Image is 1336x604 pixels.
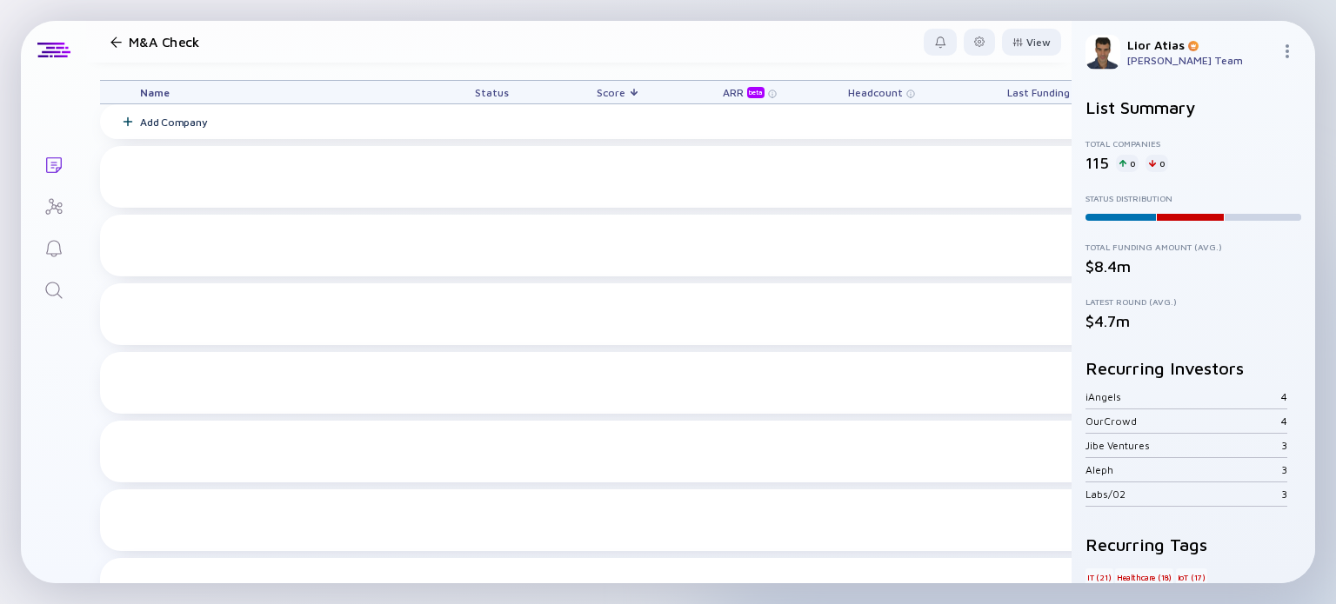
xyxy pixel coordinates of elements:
div: Name [126,81,439,103]
div: 0 [1116,155,1139,172]
div: Healthcare (18) [1115,568,1173,586]
div: 4 [1281,415,1287,428]
div: ARR [723,86,768,98]
div: Labs/02 [1085,488,1281,501]
div: $4.7m [1085,312,1301,330]
div: Aleph [1085,463,1281,476]
div: Total Companies [1085,138,1301,149]
div: IoT (17) [1176,568,1207,586]
div: Score [570,81,667,103]
a: Lists [21,143,86,184]
img: Lior Profile Picture [1085,35,1120,70]
div: iAngels [1085,390,1281,403]
div: 4 [1281,390,1287,403]
h2: Recurring Investors [1085,358,1301,378]
h1: M&A Check [129,34,199,50]
a: Reminders [21,226,86,268]
div: Lior Atias [1127,37,1273,52]
h2: List Summary [1085,97,1301,117]
h2: Recurring Tags [1085,534,1301,554]
div: 3 [1281,488,1287,501]
div: [PERSON_NAME] Team [1127,54,1273,67]
div: 115 [1085,154,1109,172]
span: Status [475,86,509,99]
img: Menu [1280,44,1294,58]
a: Search [21,268,86,309]
div: OurCrowd [1085,415,1281,428]
div: 3 [1281,463,1287,476]
div: 3 [1281,439,1287,452]
div: Latest Round (Avg.) [1085,296,1301,307]
span: Headcount [848,86,903,99]
button: View [1002,29,1061,56]
div: Status Distribution [1085,193,1301,203]
div: beta [747,87,765,98]
div: IT (21) [1085,568,1113,586]
span: Last Funding [1007,86,1070,99]
a: Investor Map [21,184,86,226]
div: 0 [1146,155,1168,172]
div: $8.4m [1085,257,1301,275]
div: Total Funding Amount (Avg.) [1085,242,1301,252]
div: Add Company [140,116,207,129]
div: Jibe Ventures [1085,439,1281,452]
